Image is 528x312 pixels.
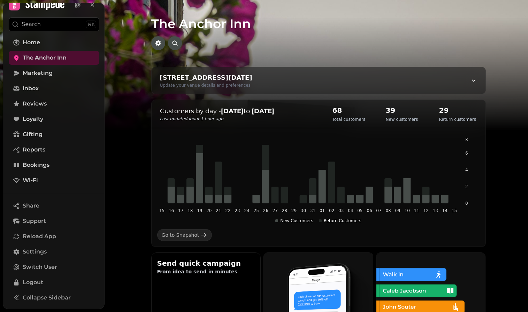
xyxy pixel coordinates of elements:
button: Switch User [9,260,99,274]
tspan: 02 [329,208,334,213]
h2: 68 [332,106,366,115]
strong: [DATE] [221,107,244,115]
span: Reviews [23,100,47,108]
a: Inbox [9,81,99,95]
tspan: 31 [310,208,315,213]
tspan: 03 [338,208,344,213]
a: The Anchor Inn [9,51,99,65]
div: Go to Snapshot [162,232,199,239]
span: Gifting [23,130,43,139]
tspan: 14 [442,208,447,213]
tspan: 0 [465,201,468,206]
tspan: 17 [178,208,183,213]
tspan: 20 [206,208,212,213]
tspan: 18 [188,208,193,213]
p: Total customers [332,117,366,122]
tspan: 28 [282,208,287,213]
tspan: 09 [395,208,400,213]
div: ⌘K [86,21,96,28]
button: Logout [9,275,99,289]
a: Wi-Fi [9,173,99,187]
p: Search [22,20,41,29]
tspan: 26 [263,208,268,213]
span: Collapse Sidebar [23,294,71,302]
span: Switch User [23,263,57,271]
tspan: 6 [465,151,468,156]
button: Share [9,199,99,213]
a: Bookings [9,158,99,172]
span: Marketing [23,69,53,77]
tspan: 16 [168,208,174,213]
span: Share [23,202,39,210]
p: Last updated about 1 hour ago [160,116,319,122]
a: Settings [9,245,99,259]
span: Loyalty [23,115,43,123]
tspan: 15 [159,208,164,213]
tspan: 4 [465,167,468,172]
button: Search⌘K [9,17,99,31]
tspan: 05 [357,208,362,213]
tspan: 2 [465,184,468,189]
div: Return Customers [319,218,361,224]
tspan: 08 [385,208,391,213]
span: Reload App [23,232,56,241]
span: Reports [23,146,45,154]
button: Collapse Sidebar [9,291,99,305]
tspan: 21 [216,208,221,213]
p: Customers by day - to [160,106,319,116]
a: Gifting [9,127,99,141]
a: Marketing [9,66,99,80]
span: Settings [23,248,47,256]
a: Home [9,36,99,49]
strong: [DATE] [252,107,274,115]
tspan: 15 [451,208,457,213]
a: Go to Snapshot [157,229,212,241]
tspan: 11 [414,208,419,213]
tspan: 30 [300,208,306,213]
tspan: 12 [423,208,428,213]
tspan: 8 [465,137,468,142]
div: Update your venue details and preferences [160,83,252,88]
tspan: 25 [253,208,259,213]
tspan: 07 [376,208,381,213]
span: Bookings [23,161,49,169]
h2: 39 [386,106,418,115]
tspan: 04 [348,208,353,213]
a: Reports [9,143,99,157]
h2: Send quick campaign [157,258,255,268]
p: Return customers [439,117,476,122]
a: Reviews [9,97,99,111]
span: Inbox [23,84,39,93]
button: Support [9,214,99,228]
tspan: 01 [319,208,324,213]
tspan: 22 [225,208,230,213]
tspan: 29 [291,208,296,213]
p: New customers [386,117,418,122]
h2: 29 [439,106,476,115]
span: Home [23,38,40,47]
tspan: 24 [244,208,249,213]
tspan: 19 [197,208,202,213]
tspan: 23 [235,208,240,213]
div: New Customers [275,218,313,224]
a: Loyalty [9,112,99,126]
span: The Anchor Inn [23,54,67,62]
span: Wi-Fi [23,176,38,185]
tspan: 13 [433,208,438,213]
tspan: 27 [272,208,277,213]
tspan: 10 [404,208,410,213]
span: Logout [23,278,43,287]
div: [STREET_ADDRESS][DATE] [160,73,252,83]
button: Reload App [9,229,99,243]
tspan: 06 [367,208,372,213]
span: Support [23,217,46,225]
p: From idea to send in minutes [157,268,255,275]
